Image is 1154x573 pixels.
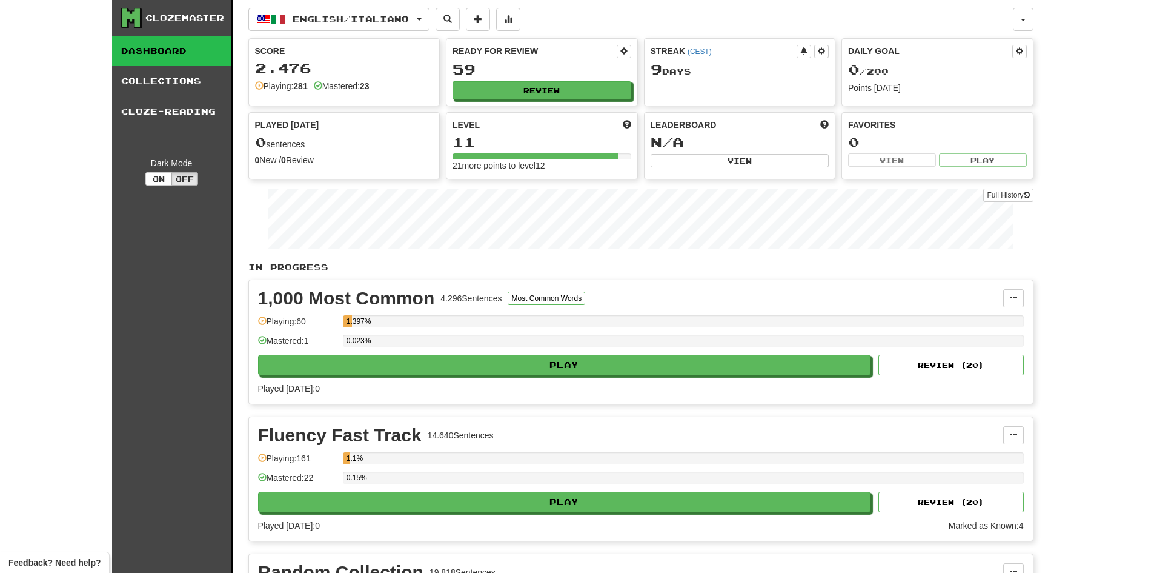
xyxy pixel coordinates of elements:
div: 14.640 Sentences [428,429,494,441]
div: Playing: 161 [258,452,337,472]
span: Played [DATE]: 0 [258,384,320,394]
div: sentences [255,135,434,150]
a: Full History [983,189,1033,202]
div: Fluency Fast Track [258,426,422,444]
span: N/A [651,133,684,150]
p: In Progress [248,261,1033,273]
button: View [848,153,936,167]
span: English / Italiano [293,14,409,24]
div: Streak [651,45,797,57]
div: 2.476 [255,61,434,76]
div: 1.1% [347,452,350,464]
div: Mastered: 22 [258,472,337,492]
button: Off [171,172,198,186]
span: 0 [848,61,860,78]
strong: 281 [293,81,307,91]
button: Review (20) [878,355,1024,375]
div: Day s [651,62,829,78]
button: Most Common Words [508,292,585,305]
div: 59 [453,62,631,77]
div: Dark Mode [121,157,222,169]
button: Review [453,81,631,99]
div: 1,000 Most Common [258,289,435,307]
span: Played [DATE]: 0 [258,521,320,531]
div: Playing: 60 [258,315,337,335]
a: (CEST) [688,47,712,56]
div: 4.296 Sentences [440,292,502,304]
div: New / Review [255,154,434,166]
div: 11 [453,135,631,150]
a: Dashboard [112,36,231,66]
span: Played [DATE] [255,119,319,131]
button: Add sentence to collection [466,8,490,31]
button: Play [939,153,1027,167]
button: Search sentences [436,8,460,31]
div: Playing: [255,80,308,92]
div: Marked as Known: 4 [949,520,1024,532]
div: Points [DATE] [848,82,1027,94]
button: Play [258,492,871,512]
strong: 0 [255,155,260,165]
span: 0 [255,133,267,150]
div: Daily Goal [848,45,1012,58]
div: Ready for Review [453,45,617,57]
strong: 0 [281,155,286,165]
span: Open feedback widget [8,557,101,569]
button: On [145,172,172,186]
div: Score [255,45,434,57]
span: 9 [651,61,662,78]
button: View [651,154,829,167]
span: This week in points, UTC [820,119,829,131]
span: / 200 [848,66,889,76]
button: English/Italiano [248,8,429,31]
div: 21 more points to level 12 [453,159,631,172]
strong: 23 [360,81,370,91]
div: Clozemaster [145,12,224,24]
div: Mastered: 1 [258,335,337,355]
span: Score more points to level up [623,119,631,131]
div: 1.397% [347,315,352,327]
span: Leaderboard [651,119,717,131]
button: More stats [496,8,520,31]
a: Cloze-Reading [112,96,231,127]
span: Level [453,119,480,131]
div: 0 [848,135,1027,150]
button: Play [258,355,871,375]
button: Review (20) [878,492,1024,512]
div: Favorites [848,119,1027,131]
a: Collections [112,66,231,96]
div: Mastered: [314,80,370,92]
